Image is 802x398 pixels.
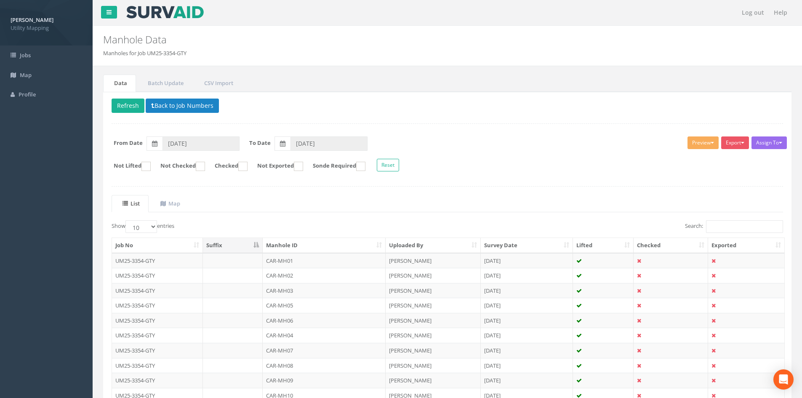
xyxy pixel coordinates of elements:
[263,298,386,313] td: CAR-MH05
[160,200,180,207] uib-tab-heading: Map
[751,136,787,149] button: Assign To
[687,136,719,149] button: Preview
[481,283,573,298] td: [DATE]
[290,136,368,151] input: To Date
[112,268,203,283] td: UM25-3354-GTY
[573,238,634,253] th: Lifted: activate to sort column ascending
[708,238,784,253] th: Exported: activate to sort column ascending
[112,313,203,328] td: UM25-3354-GTY
[112,195,149,212] a: List
[386,283,481,298] td: [PERSON_NAME]
[263,328,386,343] td: CAR-MH04
[304,162,365,171] label: Sonde Required
[103,49,187,57] li: Manholes for Job UM25-3354-GTY
[386,373,481,388] td: [PERSON_NAME]
[249,162,303,171] label: Not Exported
[149,195,189,212] a: Map
[103,75,136,92] a: Data
[11,24,82,32] span: Utility Mapping
[481,253,573,268] td: [DATE]
[481,238,573,253] th: Survey Date: activate to sort column ascending
[103,34,675,45] h2: Manhole Data
[112,283,203,298] td: UM25-3354-GTY
[263,238,386,253] th: Manhole ID: activate to sort column ascending
[112,238,203,253] th: Job No: activate to sort column ascending
[112,328,203,343] td: UM25-3354-GTY
[114,139,143,147] label: From Date
[386,328,481,343] td: [PERSON_NAME]
[386,313,481,328] td: [PERSON_NAME]
[146,99,219,113] button: Back to Job Numbers
[481,343,573,358] td: [DATE]
[112,220,174,233] label: Show entries
[685,220,783,233] label: Search:
[386,358,481,373] td: [PERSON_NAME]
[386,238,481,253] th: Uploaded By: activate to sort column ascending
[112,343,203,358] td: UM25-3354-GTY
[163,136,240,151] input: From Date
[263,313,386,328] td: CAR-MH06
[263,358,386,373] td: CAR-MH08
[481,328,573,343] td: [DATE]
[112,358,203,373] td: UM25-3354-GTY
[11,16,53,24] strong: [PERSON_NAME]
[481,268,573,283] td: [DATE]
[137,75,192,92] a: Batch Update
[386,268,481,283] td: [PERSON_NAME]
[112,253,203,268] td: UM25-3354-GTY
[263,373,386,388] td: CAR-MH09
[249,139,271,147] label: To Date
[263,343,386,358] td: CAR-MH07
[125,220,157,233] select: Showentries
[481,313,573,328] td: [DATE]
[481,358,573,373] td: [DATE]
[377,159,399,171] button: Reset
[263,253,386,268] td: CAR-MH01
[20,51,31,59] span: Jobs
[206,162,248,171] label: Checked
[386,253,481,268] td: [PERSON_NAME]
[773,369,794,390] div: Open Intercom Messenger
[203,238,263,253] th: Suffix: activate to sort column descending
[112,373,203,388] td: UM25-3354-GTY
[263,283,386,298] td: CAR-MH03
[386,298,481,313] td: [PERSON_NAME]
[193,75,242,92] a: CSV Import
[105,162,151,171] label: Not Lifted
[123,200,140,207] uib-tab-heading: List
[112,99,144,113] button: Refresh
[152,162,205,171] label: Not Checked
[20,71,32,79] span: Map
[112,298,203,313] td: UM25-3354-GTY
[19,91,36,98] span: Profile
[706,220,783,233] input: Search:
[634,238,708,253] th: Checked: activate to sort column ascending
[11,14,82,32] a: [PERSON_NAME] Utility Mapping
[481,298,573,313] td: [DATE]
[386,343,481,358] td: [PERSON_NAME]
[481,373,573,388] td: [DATE]
[721,136,749,149] button: Export
[263,268,386,283] td: CAR-MH02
